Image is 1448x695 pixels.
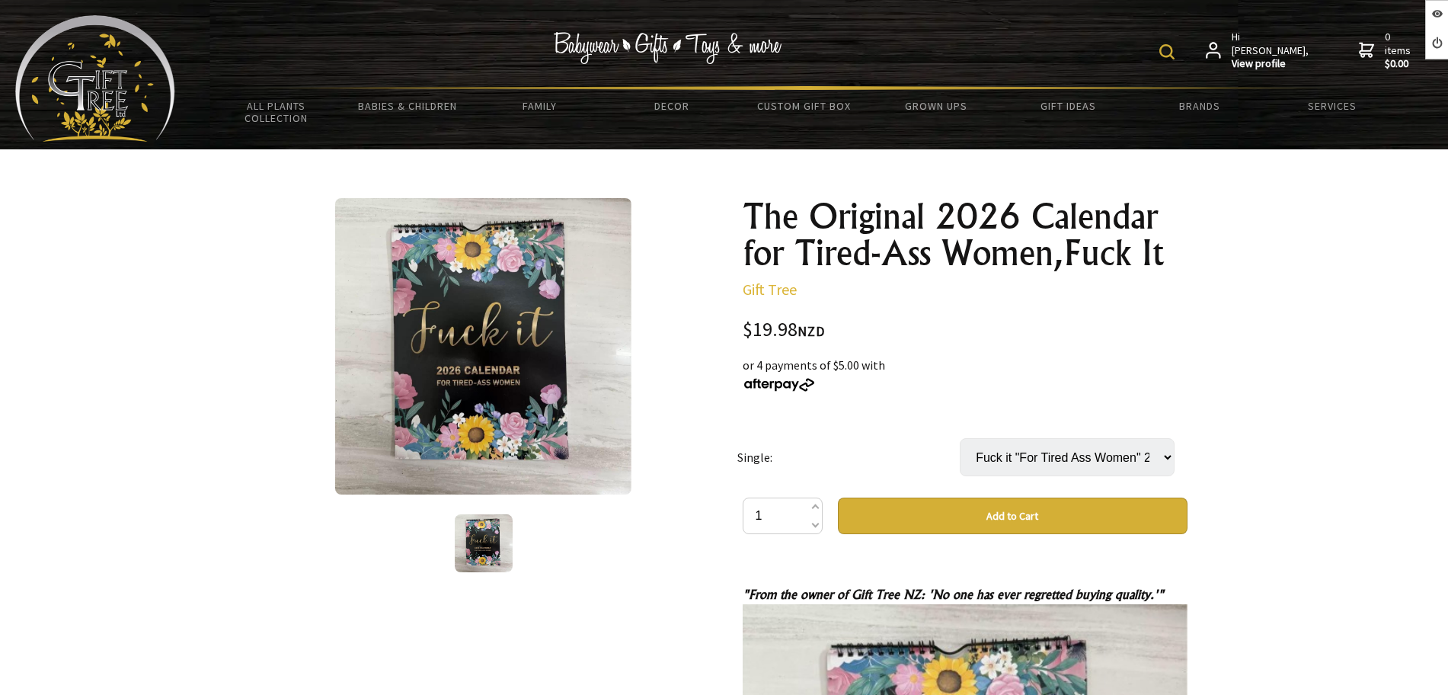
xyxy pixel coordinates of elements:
[1002,90,1133,122] a: Gift Ideas
[738,90,870,122] a: Custom Gift Box
[1359,30,1414,71] a: 0 items$0.00
[606,90,737,122] a: Decor
[838,498,1187,534] button: Add to Cart
[1232,30,1310,71] span: Hi [PERSON_NAME],
[1134,90,1266,122] a: Brands
[1266,90,1398,122] a: Services
[474,90,606,122] a: Family
[455,514,513,572] img: The Original 2026 Calendar for Tired-Ass Women,Fuck It
[15,15,175,142] img: Babyware - Gifts - Toys and more...
[1206,30,1310,71] a: Hi [PERSON_NAME],View profile
[210,90,342,134] a: All Plants Collection
[743,378,816,392] img: Afterpay
[743,198,1187,271] h1: The Original 2026 Calendar for Tired-Ass Women,Fuck It
[1232,57,1310,71] strong: View profile
[335,198,631,495] img: The Original 2026 Calendar for Tired-Ass Women,Fuck It
[870,90,1002,122] a: Grown Ups
[1385,57,1414,71] strong: $0.00
[737,417,960,498] td: Single:
[743,280,797,299] a: Gift Tree
[553,32,782,64] img: Babywear - Gifts - Toys & more
[1159,44,1175,59] img: product search
[798,322,825,340] span: NZD
[342,90,474,122] a: Babies & Children
[1385,30,1414,71] span: 0 items
[743,320,1187,341] div: $19.98
[743,356,1187,392] div: or 4 payments of $5.00 with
